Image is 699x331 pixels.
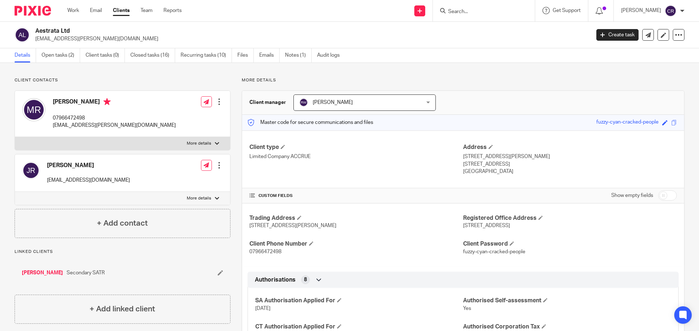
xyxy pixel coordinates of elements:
span: 07966472498 [249,249,281,254]
img: svg%3E [15,27,30,43]
span: Authorisations [255,276,296,284]
span: Get Support [553,8,581,13]
p: More details [242,77,684,83]
h4: Authorised Corporation Tax [463,323,671,331]
p: More details [187,141,211,146]
img: Pixie [15,6,51,16]
img: svg%3E [22,98,46,121]
p: [STREET_ADDRESS][PERSON_NAME] [463,153,677,160]
p: [GEOGRAPHIC_DATA] [463,168,677,175]
a: Clients [113,7,130,14]
a: Emails [259,48,280,62]
h4: Address [463,144,677,151]
h4: Registered Office Address [463,214,677,222]
span: Yes [463,306,471,311]
a: Create task [596,29,639,41]
p: [PERSON_NAME] [621,7,661,14]
a: Files [237,48,254,62]
a: Open tasks (2) [42,48,80,62]
p: Client contacts [15,77,230,83]
a: Details [15,48,36,62]
a: Team [141,7,153,14]
p: Linked clients [15,249,230,255]
img: svg%3E [665,5,676,17]
p: 07966472498 [53,114,176,122]
h3: Client manager [249,99,286,106]
p: [STREET_ADDRESS] [463,161,677,168]
a: [PERSON_NAME] [22,269,63,276]
h4: CT Authorisation Applied For [255,323,463,331]
span: 8 [304,276,307,283]
p: [EMAIL_ADDRESS][DOMAIN_NAME] [47,177,130,184]
h4: SA Authorisation Applied For [255,297,463,304]
a: Reports [163,7,182,14]
img: svg%3E [22,162,40,179]
input: Search [447,9,513,15]
a: Client tasks (0) [86,48,125,62]
a: Work [67,7,79,14]
p: Limited Company ACCRUE [249,153,463,160]
a: Recurring tasks (10) [181,48,232,62]
h4: + Add contact [97,218,148,229]
p: [EMAIL_ADDRESS][PERSON_NAME][DOMAIN_NAME] [35,35,585,43]
span: [DATE] [255,306,270,311]
div: fuzzy-cyan-cracked-people [596,118,659,127]
h4: Client Phone Number [249,240,463,248]
p: More details [187,195,211,201]
h4: [PERSON_NAME] [53,98,176,107]
p: [EMAIL_ADDRESS][PERSON_NAME][DOMAIN_NAME] [53,122,176,129]
i: Primary [103,98,111,105]
a: Closed tasks (16) [130,48,175,62]
h4: [PERSON_NAME] [47,162,130,169]
span: Secondary SATR [67,269,105,276]
h4: Client type [249,144,463,151]
h4: Trading Address [249,214,463,222]
a: Email [90,7,102,14]
h4: Authorised Self-assessment [463,297,671,304]
a: Audit logs [317,48,345,62]
span: [PERSON_NAME] [313,100,353,105]
img: svg%3E [299,98,308,107]
h4: CUSTOM FIELDS [249,193,463,199]
label: Show empty fields [611,192,653,199]
h4: + Add linked client [90,303,155,315]
span: [STREET_ADDRESS][PERSON_NAME] [249,223,336,228]
span: [STREET_ADDRESS] [463,223,510,228]
span: fuzzy-cyan-cracked-people [463,249,525,254]
a: Notes (1) [285,48,312,62]
h4: Client Password [463,240,677,248]
p: Master code for secure communications and files [248,119,373,126]
h2: Aestrata Ltd [35,27,475,35]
